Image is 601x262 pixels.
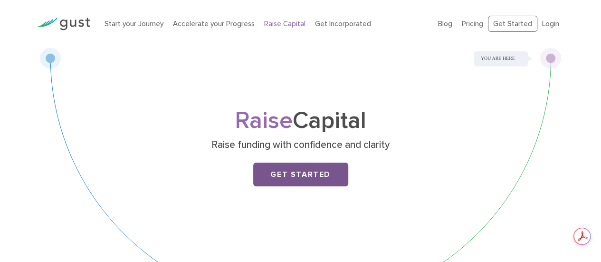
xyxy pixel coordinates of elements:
span: Raise [235,107,293,135]
img: Gust Logo [37,18,90,30]
a: Get Started [488,16,537,32]
a: Get Incorporated [315,19,371,28]
a: Raise Capital [264,19,305,28]
a: Get Started [253,163,348,186]
p: Raise funding with confidence and clarity [116,138,485,152]
a: Start your Journey [105,19,163,28]
a: Login [542,19,559,28]
h1: Capital [113,110,488,132]
a: Blog [438,19,452,28]
a: Accelerate your Progress [173,19,255,28]
a: Pricing [462,19,483,28]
